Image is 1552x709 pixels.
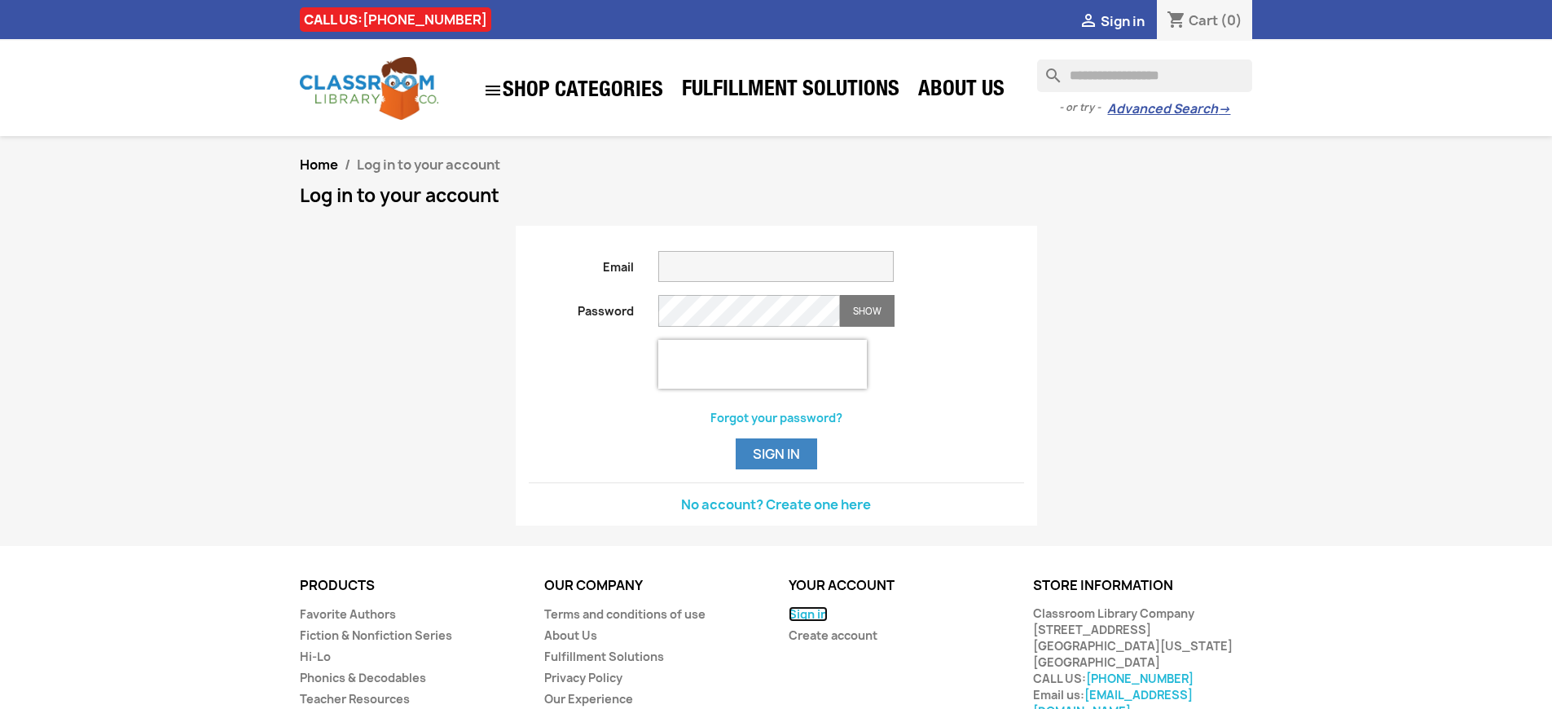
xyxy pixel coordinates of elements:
[300,691,410,707] a: Teacher Resources
[300,649,331,664] a: Hi-Lo
[300,579,520,593] p: Products
[517,251,647,275] label: Email
[300,156,338,174] a: Home
[300,628,452,643] a: Fiction & Nonfiction Series
[1101,12,1145,30] span: Sign in
[1037,59,1252,92] input: Search
[483,81,503,100] i: 
[357,156,500,174] span: Log in to your account
[544,670,622,685] a: Privacy Policy
[1107,101,1230,117] a: Advanced Search→
[300,670,426,685] a: Phonics & Decodables
[1086,671,1194,686] a: [PHONE_NUMBER]
[1037,59,1057,79] i: search
[840,295,895,327] button: Show
[1167,11,1186,31] i: shopping_cart
[517,295,647,319] label: Password
[710,410,842,425] a: Forgot your password?
[674,75,908,108] a: Fulfillment Solutions
[544,691,633,707] a: Our Experience
[789,628,877,643] a: Create account
[1079,12,1098,32] i: 
[544,649,664,664] a: Fulfillment Solutions
[789,606,828,622] a: Sign in
[910,75,1013,108] a: About Us
[475,73,671,108] a: SHOP CATEGORIES
[544,579,764,593] p: Our company
[736,438,817,469] button: Sign in
[1059,99,1107,116] span: - or try -
[1220,11,1242,29] span: (0)
[544,606,706,622] a: Terms and conditions of use
[300,57,438,120] img: Classroom Library Company
[300,606,396,622] a: Favorite Authors
[1218,101,1230,117] span: →
[658,295,840,327] input: Password input
[1079,12,1145,30] a:  Sign in
[658,340,867,389] iframe: reCAPTCHA
[681,495,871,513] a: No account? Create one here
[789,576,895,594] a: Your account
[300,7,491,32] div: CALL US:
[363,11,487,29] a: [PHONE_NUMBER]
[544,628,597,643] a: About Us
[1189,11,1218,29] span: Cart
[300,186,1253,205] h1: Log in to your account
[1033,579,1253,593] p: Store information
